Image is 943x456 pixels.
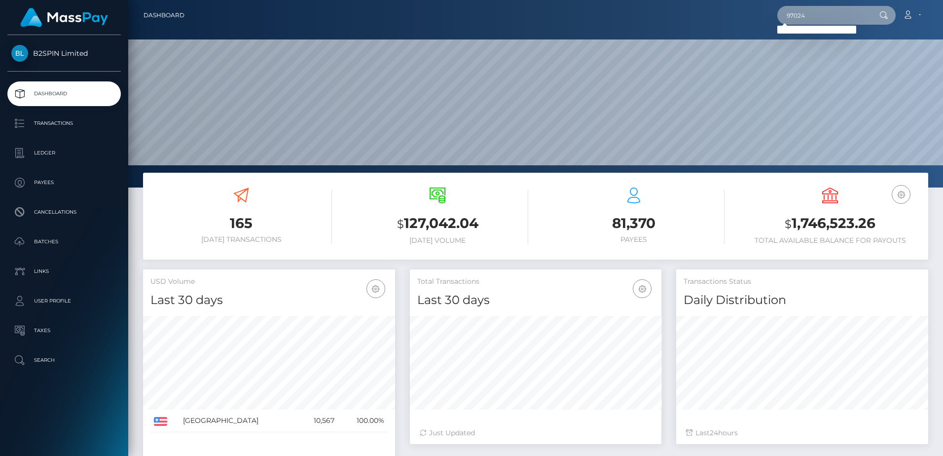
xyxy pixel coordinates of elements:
[150,214,332,233] h3: 165
[7,170,121,195] a: Payees
[785,217,792,231] small: $
[7,200,121,225] a: Cancellations
[150,292,388,309] h4: Last 30 days
[11,264,117,279] p: Links
[144,5,184,26] a: Dashboard
[420,428,652,438] div: Just Updated
[11,323,117,338] p: Taxes
[7,141,121,165] a: Ledger
[347,214,528,234] h3: 127,042.04
[7,289,121,313] a: User Profile
[7,348,121,373] a: Search
[180,410,298,432] td: [GEOGRAPHIC_DATA]
[150,235,332,244] h6: [DATE] Transactions
[11,353,117,368] p: Search
[7,49,121,58] span: B2SPIN Limited
[7,259,121,284] a: Links
[684,277,921,287] h5: Transactions Status
[338,410,388,432] td: 100.00%
[739,236,921,245] h6: Total Available Balance for Payouts
[154,417,167,426] img: US.png
[11,146,117,160] p: Ledger
[710,428,718,437] span: 24
[7,229,121,254] a: Batches
[397,217,404,231] small: $
[347,236,528,245] h6: [DATE] Volume
[7,81,121,106] a: Dashboard
[11,116,117,131] p: Transactions
[739,214,921,234] h3: 1,746,523.26
[543,214,725,233] h3: 81,370
[777,6,870,25] input: Search...
[11,175,117,190] p: Payees
[298,410,338,432] td: 10,567
[686,428,918,438] div: Last hours
[11,45,28,62] img: B2SPIN Limited
[11,234,117,249] p: Batches
[11,294,117,308] p: User Profile
[417,292,654,309] h4: Last 30 days
[543,235,725,244] h6: Payees
[417,277,654,287] h5: Total Transactions
[11,205,117,220] p: Cancellations
[7,111,121,136] a: Transactions
[20,8,108,27] img: MassPay Logo
[7,318,121,343] a: Taxes
[684,292,921,309] h4: Daily Distribution
[150,277,388,287] h5: USD Volume
[11,86,117,101] p: Dashboard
